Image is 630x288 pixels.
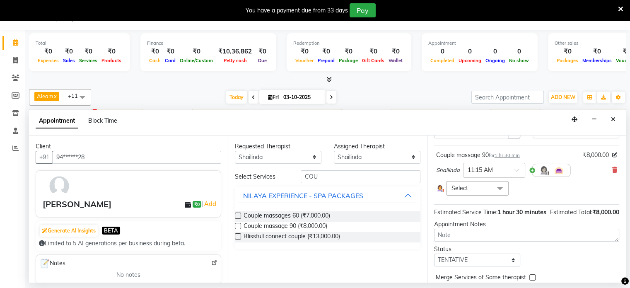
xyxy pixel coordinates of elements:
div: ₹0 [147,47,163,56]
span: Fri [266,94,281,100]
span: Prepaid [316,58,337,63]
span: Couple massage 90 (₹8,000.00) [244,222,327,232]
span: | [201,199,217,209]
div: ₹0 [316,47,337,56]
img: Interior.png [554,165,564,175]
span: Estimated Service Time: [434,208,497,216]
div: ₹0 [360,47,386,56]
button: ADD NEW [549,92,577,103]
span: Due [256,58,269,63]
div: Appointment [428,40,531,47]
div: NILAYA EXPERIENCE - SPA PACKAGES [243,191,363,201]
span: Ongoing [483,58,507,63]
input: Search Appointment [471,91,544,104]
div: Appointment Notes [434,220,619,229]
span: ₹8,000.00 [592,208,619,216]
img: Hairdresser.png [436,184,444,192]
span: BETA [102,227,120,235]
span: Completed [428,58,456,63]
img: avatar [47,174,71,198]
div: Assigned Therapist [334,142,420,151]
div: Finance [147,40,270,47]
span: Merge Services of Same therapist [436,273,526,283]
div: Couple massage 90 [436,151,520,160]
span: No show [507,58,531,63]
span: ₹8,000.00 [583,151,609,160]
div: Requested Therapist [235,142,321,151]
div: You have a payment due from 33 days [246,6,348,15]
span: Block Time [88,117,117,124]
div: 0 [507,47,531,56]
span: 1 hour 30 minutes [497,208,546,216]
div: ₹0 [178,47,215,56]
span: Select [451,184,468,192]
span: Shailinda [436,166,460,174]
button: Pay [350,3,376,17]
a: x [53,93,57,99]
div: ₹0 [555,47,580,56]
div: ₹0 [293,47,316,56]
div: Limited to 5 AI generations per business during beta. [39,239,218,248]
button: +91 [36,151,53,164]
span: Card [163,58,178,63]
div: [PERSON_NAME] [43,198,111,211]
i: Edit price [612,152,617,157]
span: Petty cash [222,58,249,63]
span: ₹0 [193,201,201,208]
span: Gift Cards [360,58,386,63]
div: ₹0 [255,47,270,56]
div: Select Services [229,172,294,181]
span: Blissfull connect couple (₹13,000.00) [244,232,340,242]
span: Estimated Total: [550,208,592,216]
a: Add [203,199,217,209]
span: Voucher [293,58,316,63]
span: Services [77,58,99,63]
div: Client [36,142,221,151]
img: Hairdresser.png [539,165,549,175]
span: Sales [61,58,77,63]
span: Aleam [37,93,53,99]
span: 1 hr 30 min [495,152,520,158]
span: Memberships [580,58,614,63]
div: ₹0 [99,47,123,56]
span: Cash [147,58,163,63]
span: Notes [39,258,65,269]
div: 0 [483,47,507,56]
button: Generate AI Insights [40,225,98,237]
small: for [489,152,520,158]
span: +11 [68,92,84,99]
span: Wallet [386,58,405,63]
div: 0 [456,47,483,56]
div: ₹10,36,862 [215,47,255,56]
div: ₹0 [61,47,77,56]
input: Search by service name [301,170,420,183]
div: 0 [428,47,456,56]
span: No notes [116,271,140,279]
span: Package [337,58,360,63]
div: ₹0 [36,47,61,56]
button: NILAYA EXPERIENCE - SPA PACKAGES [238,188,417,203]
input: Search by Name/Mobile/Email/Code [53,151,221,164]
div: ₹0 [337,47,360,56]
div: ₹0 [386,47,405,56]
div: Redemption [293,40,405,47]
span: Expenses [36,58,61,63]
input: 2025-10-03 [281,91,322,104]
span: Couple massages 60 (₹7,000.00) [244,211,330,222]
span: Today [226,91,247,104]
div: Total [36,40,123,47]
span: Products [99,58,123,63]
span: Appointment [36,114,78,128]
div: ₹0 [163,47,178,56]
span: ADD NEW [551,94,575,100]
span: Upcoming [456,58,483,63]
div: ₹0 [580,47,614,56]
div: Status [434,245,521,254]
span: Packages [555,58,580,63]
button: Close [607,113,619,126]
span: Online/Custom [178,58,215,63]
div: ₹0 [77,47,99,56]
